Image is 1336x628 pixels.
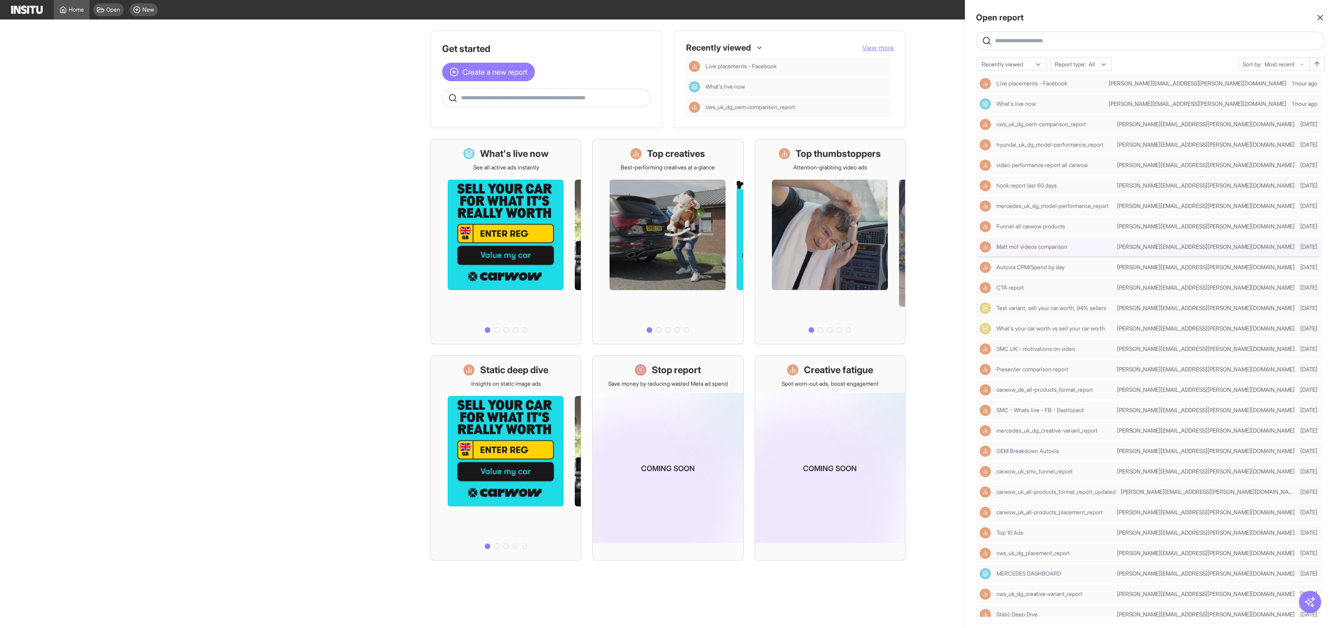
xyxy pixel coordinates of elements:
[996,325,1113,332] span: What's your car worth vs sell your car worth
[1300,366,1317,373] div: 16-Sep-2025 13:54
[996,243,1067,251] span: Matt mof videos comparison
[996,202,1109,210] span: mercedes_uk_dg_model-performance_report
[1300,488,1317,496] div: 22-Aug-2025 10:06
[996,590,1082,598] span: cws_uk_dg_creative-variant_report
[980,98,991,110] div: Dashboard
[980,527,991,538] div: Insights
[996,386,1113,394] span: carwow_de_all-products_format_report
[1300,325,1317,332] div: 16-Sep-2025 14:40
[996,509,1113,516] span: carwow_uk_all-products_placement_report
[980,609,991,620] div: Insights
[996,141,1113,149] span: hyundai_uk_dg_model-performance_report
[996,488,1117,496] span: carwow_uk_all-products_format_report_updated
[980,262,991,273] div: Insights
[1300,590,1317,598] div: 13-Aug-2025 13:27
[1117,162,1295,169] span: [PERSON_NAME][EMAIL_ADDRESS][PERSON_NAME][DOMAIN_NAME]
[996,447,1059,455] span: OEM Breakdown Autovia
[1117,590,1295,598] span: [PERSON_NAME][EMAIL_ADDRESS][PERSON_NAME][DOMAIN_NAME]
[996,162,1113,169] span: video performance report all carwow
[1300,447,1317,455] span: [DATE]
[1300,141,1317,149] span: [DATE]
[996,121,1113,128] span: cws_uk_dg_oem-comparison_report
[1300,202,1317,210] span: [DATE]
[996,447,1113,455] span: OEM Breakdown Autovia
[996,345,1113,353] span: SMC UK - motivations on video
[980,568,991,579] div: Dashboard
[1117,407,1295,414] span: [PERSON_NAME][EMAIL_ADDRESS][PERSON_NAME][DOMAIN_NAME]
[1300,611,1317,618] div: 11-Aug-2025 13:55
[996,141,1104,149] span: hyundai_uk_dg_model-performance_report
[1300,427,1317,434] span: [DATE]
[996,529,1023,537] span: Top 10 Ads
[1121,488,1295,496] span: [PERSON_NAME][EMAIL_ADDRESS][PERSON_NAME][DOMAIN_NAME]
[1300,264,1317,271] div: 16-Sep-2025 15:23
[1117,611,1295,618] span: [PERSON_NAME][EMAIL_ADDRESS][PERSON_NAME][DOMAIN_NAME]
[996,121,1086,128] span: cws_uk_dg_oem-comparison_report
[1117,182,1295,189] span: [PERSON_NAME][EMAIL_ADDRESS][PERSON_NAME][DOMAIN_NAME]
[996,590,1113,598] span: cws_uk_dg_creative-variant_report
[996,100,1036,108] span: What's live now
[1300,509,1317,516] span: [DATE]
[1300,304,1317,312] span: [DATE]
[1109,80,1286,87] span: [PERSON_NAME][EMAIL_ADDRESS][PERSON_NAME][DOMAIN_NAME]
[1300,182,1317,189] div: 17-Sep-2025 19:52
[996,223,1113,230] span: Funnel all carwow products
[980,160,991,171] div: Insights
[1117,345,1295,353] span: [PERSON_NAME][EMAIL_ADDRESS][PERSON_NAME][DOMAIN_NAME]
[1117,570,1295,577] span: [PERSON_NAME][EMAIL_ADDRESS][PERSON_NAME][DOMAIN_NAME]
[1300,427,1317,434] div: 15-Sep-2025 14:33
[1300,223,1317,230] div: 16-Sep-2025 17:25
[1300,243,1317,251] span: [DATE]
[996,304,1113,312] span: Test variant, sell your car worth, 94% sellers
[996,611,1113,618] span: Static Deep Dive
[1300,570,1317,577] div: 13-Aug-2025 13:41
[996,570,1061,577] span: MERCEDES DASHBOARD
[1109,100,1286,108] span: [PERSON_NAME][EMAIL_ADDRESS][PERSON_NAME][DOMAIN_NAME]
[1117,366,1295,373] span: [PERSON_NAME][EMAIL_ADDRESS][PERSON_NAME][DOMAIN_NAME]
[1117,243,1295,251] span: [PERSON_NAME][EMAIL_ADDRESS][PERSON_NAME][DOMAIN_NAME]
[1300,264,1317,271] span: [DATE]
[996,427,1098,434] span: mercedes_uk_dg_creative-variant_report
[980,221,991,232] div: Insights
[1300,325,1317,332] span: [DATE]
[1300,366,1317,373] span: [DATE]
[996,488,1116,496] span: carwow_uk_all-products_format_report_updated
[996,284,1113,291] span: CTA report
[996,427,1113,434] span: mercedes_uk_dg_creative-variant_report
[1117,386,1295,394] span: [PERSON_NAME][EMAIL_ADDRESS][PERSON_NAME][DOMAIN_NAME]
[1117,509,1295,516] span: [PERSON_NAME][EMAIL_ADDRESS][PERSON_NAME][DOMAIN_NAME]
[1300,304,1317,312] div: 16-Sep-2025 14:56
[1243,61,1262,68] span: Sort by:
[1300,121,1317,128] span: [DATE]
[1300,488,1317,496] span: [DATE]
[1300,447,1317,455] div: 11-Sep-2025 13:22
[980,548,991,559] div: Insights
[980,486,991,498] div: Insights
[1300,121,1317,128] div: 23-Sep-2025 11:14
[996,366,1113,373] span: Presenter comparison report
[1300,162,1317,169] div: 18-Sep-2025 01:21
[1300,611,1317,618] span: [DATE]
[1300,529,1317,537] span: [DATE]
[1300,202,1317,210] div: 17-Sep-2025 17:08
[980,589,991,600] div: Insights
[996,264,1113,271] span: Autovia CPM/Spend by day
[980,405,991,416] div: Insights
[1300,550,1317,557] div: 13-Aug-2025 13:43
[1300,570,1317,577] span: [DATE]
[1292,80,1317,87] span: 1 hour ago
[996,407,1113,414] span: SMC - Whats live - FB - Dashboard
[996,243,1113,251] span: Matt mof videos comparison
[996,80,1105,87] span: Live placements - Facebook
[1117,284,1295,291] span: [PERSON_NAME][EMAIL_ADDRESS][PERSON_NAME][DOMAIN_NAME]
[980,343,991,355] div: Insights
[996,325,1105,332] span: What's your car worth vs sell your car worth
[1055,61,1086,68] span: Report type:
[996,468,1113,475] span: carwow_uk_smc_funnel_report
[996,550,1113,557] span: cws_uk_dg_placement_report
[980,466,991,477] div: Insights
[1300,509,1317,516] div: 21-Aug-2025 13:33
[996,182,1057,189] span: hook report last 60 days
[1300,590,1317,598] span: [DATE]
[1117,447,1295,455] span: [PERSON_NAME][EMAIL_ADDRESS][PERSON_NAME][DOMAIN_NAME]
